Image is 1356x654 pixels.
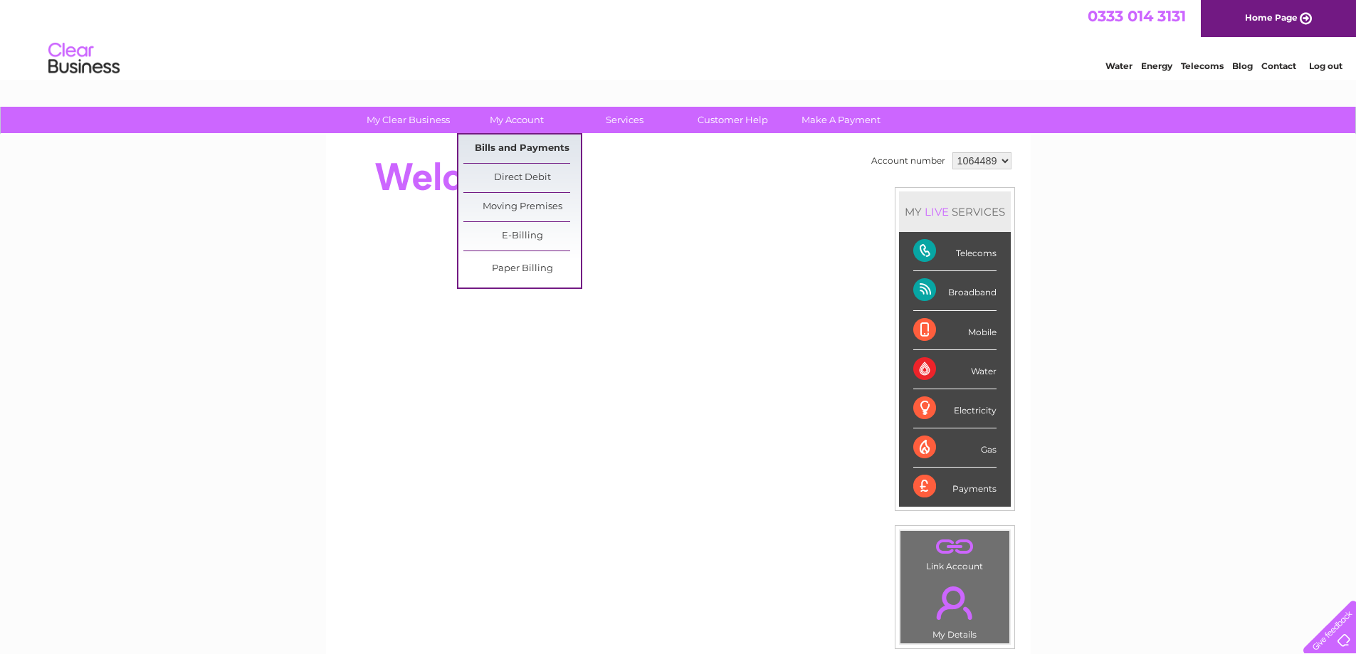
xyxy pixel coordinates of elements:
[782,107,900,133] a: Make A Payment
[674,107,792,133] a: Customer Help
[463,193,581,221] a: Moving Premises
[913,271,997,310] div: Broadband
[900,574,1010,644] td: My Details
[463,164,581,192] a: Direct Debit
[913,389,997,428] div: Electricity
[904,534,1006,559] a: .
[899,191,1011,232] div: MY SERVICES
[1141,60,1172,71] a: Energy
[913,428,997,468] div: Gas
[904,578,1006,628] a: .
[463,255,581,283] a: Paper Billing
[349,107,467,133] a: My Clear Business
[48,37,120,80] img: logo.png
[463,222,581,250] a: E-Billing
[1261,60,1296,71] a: Contact
[566,107,683,133] a: Services
[342,8,1015,69] div: Clear Business is a trading name of Verastar Limited (registered in [GEOGRAPHIC_DATA] No. 3667643...
[1088,7,1186,25] a: 0333 014 3131
[1181,60,1224,71] a: Telecoms
[913,468,997,506] div: Payments
[458,107,575,133] a: My Account
[913,311,997,350] div: Mobile
[868,149,949,173] td: Account number
[1105,60,1132,71] a: Water
[463,135,581,163] a: Bills and Payments
[1232,60,1253,71] a: Blog
[922,205,952,218] div: LIVE
[1309,60,1342,71] a: Log out
[913,350,997,389] div: Water
[900,530,1010,575] td: Link Account
[913,232,997,271] div: Telecoms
